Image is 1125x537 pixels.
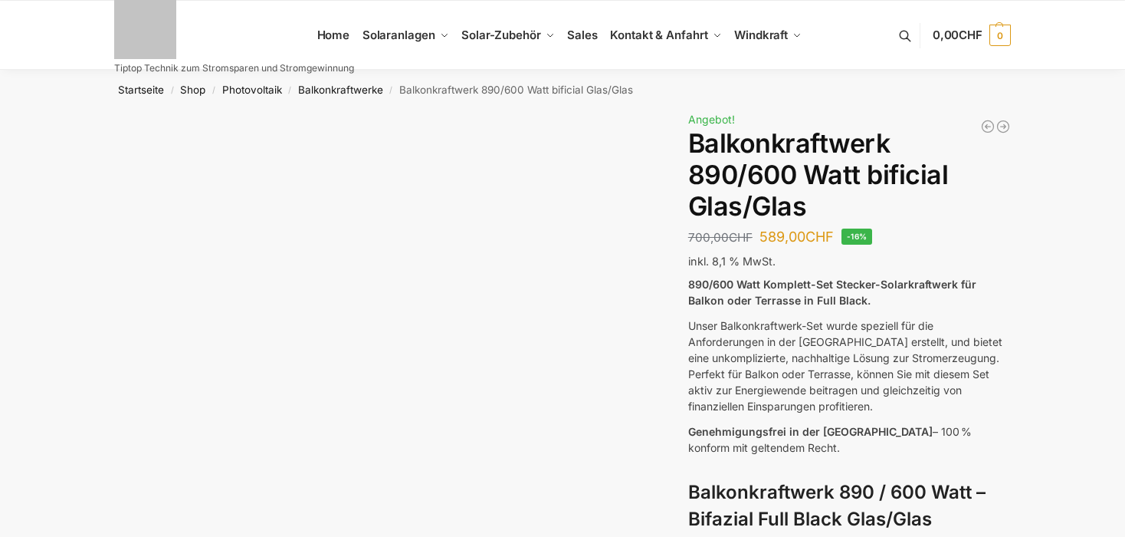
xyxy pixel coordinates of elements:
a: Photovoltaik [222,84,282,96]
span: 0 [989,25,1011,46]
span: 0,00 [933,28,982,42]
nav: Breadcrumb [87,70,1038,110]
span: – 100 % konform mit geltendem Recht. [688,425,972,454]
a: Balkonkraftwerke [298,84,383,96]
a: Steckerkraftwerk 890/600 Watt, mit Ständer für Terrasse inkl. Lieferung [995,119,1011,134]
span: Sales [567,28,598,42]
a: Shop [180,84,205,96]
span: Windkraft [734,28,788,42]
p: Unser Balkonkraftwerk-Set wurde speziell für die Anforderungen in der [GEOGRAPHIC_DATA] erstellt,... [688,318,1011,414]
span: CHF [805,229,834,245]
span: Solaranlagen [362,28,435,42]
strong: Balkonkraftwerk 890 / 600 Watt – Bifazial Full Black Glas/Glas [688,481,986,530]
span: CHF [729,230,753,245]
a: 890/600 Watt Solarkraftwerk + 2,7 KW Batteriespeicher Genehmigungsfrei [980,119,995,134]
a: 0,00CHF 0 [933,12,1011,58]
span: Angebot! [688,113,735,126]
span: / [205,84,221,97]
span: CHF [959,28,982,42]
a: Solar-Zubehör [455,1,561,70]
a: Windkraft [728,1,808,70]
a: Solaranlagen [356,1,454,70]
span: Solar-Zubehör [461,28,541,42]
bdi: 700,00 [688,230,753,245]
span: / [164,84,180,97]
span: inkl. 8,1 % MwSt. [688,255,776,268]
span: / [282,84,298,97]
strong: 890/600 Watt Komplett-Set Stecker-Solarkraftwerk für Balkon oder Terrasse in Full Black. [688,278,976,307]
h1: Balkonkraftwerk 890/600 Watt bificial Glas/Glas [688,128,1011,222]
bdi: 589,00 [759,229,834,245]
span: -16% [841,229,873,245]
span: Kontakt & Anfahrt [610,28,707,42]
a: Sales [561,1,604,70]
a: Startseite [118,84,164,96]
p: Tiptop Technik zum Stromsparen und Stromgewinnung [114,64,354,73]
span: Genehmigungsfrei in der [GEOGRAPHIC_DATA] [688,425,933,438]
a: Kontakt & Anfahrt [604,1,728,70]
span: / [383,84,399,97]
